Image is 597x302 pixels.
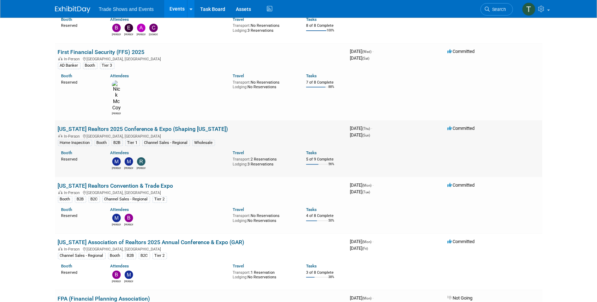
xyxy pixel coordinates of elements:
span: - [373,49,374,54]
div: Tier 2 [153,196,167,203]
div: Barbara Wilkinson [112,279,121,283]
span: Transport: [233,23,251,28]
a: Booth [61,264,72,268]
span: (Mon) [363,296,372,300]
div: Channel Sales - Regional [58,253,106,259]
span: (Thu) [363,127,370,131]
span: Transport: [233,213,251,218]
span: Search [490,7,506,12]
a: Travel [233,73,244,78]
span: (Sat) [363,56,370,60]
div: B2B [75,196,86,203]
span: Transport: [233,157,251,162]
img: Nick McCoy [112,80,121,111]
div: 4 of 8 Complete [306,213,345,218]
div: Reserved [61,269,100,275]
div: Rob Schroeder [137,166,145,170]
img: Rob Schroeder [137,157,145,166]
a: Attendees [110,17,129,22]
img: In-Person Event [58,191,62,194]
span: Lodging: [233,28,247,33]
span: [DATE] [350,295,374,301]
span: - [373,239,374,244]
td: 100% [327,29,334,38]
div: B2B [125,253,136,259]
img: Barbara Wilkinson [125,214,133,222]
span: Trade Shows and Events [99,6,154,12]
a: Attendees [110,150,129,155]
span: In-Person [64,191,82,195]
div: Home Inspection [58,140,92,146]
a: [US_STATE] Realtors 2025 Conference & Expo (Shaping [US_STATE]) [58,126,228,132]
a: Travel [233,207,244,212]
span: Lodging: [233,85,247,89]
div: Barbara Wilkinson [124,222,133,226]
span: Committed [448,182,475,188]
a: Booth [61,17,72,22]
div: [GEOGRAPHIC_DATA], [GEOGRAPHIC_DATA] [58,56,345,61]
div: No Reservations 3 Reservations [233,22,295,33]
div: Booth [83,62,97,69]
div: Booth [95,140,109,146]
span: [DATE] [350,55,370,61]
div: Erin Shepard [124,32,133,36]
a: Travel [233,264,244,268]
span: In-Person [64,57,82,61]
a: Tasks [306,150,317,155]
img: In-Person Event [58,247,62,250]
div: Booth [58,196,72,203]
a: Attendees [110,207,129,212]
div: [GEOGRAPHIC_DATA], [GEOGRAPHIC_DATA] [58,133,345,139]
div: 3 of 8 Complete [306,270,345,275]
span: (Mon) [363,240,372,244]
span: Lodging: [233,218,247,223]
a: [US_STATE] Association of Realtors 2025 Annual Conference & Expo (GAR) [58,239,245,246]
a: First Financial Security (FFS) 2025 [58,49,145,55]
a: Booth [61,207,72,212]
div: Tier 1 [125,140,140,146]
div: Christian Adams [149,32,158,36]
td: 50% [328,219,334,228]
a: Tasks [306,207,317,212]
span: Committed [448,126,475,131]
img: Ashley Marquis [137,24,145,32]
span: (Mon) [363,183,372,187]
img: In-Person Event [58,134,62,138]
div: 8 of 8 Complete [306,23,345,28]
span: (Tue) [363,190,370,194]
div: Mike Schalk [124,166,133,170]
img: Barbara Wilkinson [112,271,121,279]
div: Reserved [61,212,100,218]
span: (Fri) [363,247,368,250]
span: Committed [448,239,475,244]
a: Tasks [306,73,317,78]
div: B2C [139,253,150,259]
div: Bobby DeSpain [112,32,121,36]
div: [GEOGRAPHIC_DATA], [GEOGRAPHIC_DATA] [58,246,345,252]
div: No Reservations No Reservations [233,212,295,223]
div: 5 of 9 Complete [306,157,345,162]
span: (Sun) [363,133,370,137]
div: Ashley Marquis [137,32,145,36]
span: (Wed) [363,50,372,54]
span: [DATE] [350,132,370,138]
span: Not Going [448,295,473,301]
td: 56% [328,162,334,172]
span: [DATE] [350,246,368,251]
a: [US_STATE] Realtors Convention & Trade Expo [58,182,173,189]
div: Maurice Vincent [124,279,133,283]
div: Tier 3 [100,62,114,69]
span: - [371,126,372,131]
div: Reserved [61,79,100,85]
img: In-Person Event [58,57,62,60]
a: Attendees [110,73,129,78]
div: 1 Reservation No Reservations [233,269,295,280]
a: Attendees [110,264,129,268]
span: In-Person [64,134,82,139]
a: Travel [233,17,244,22]
a: Booth [61,73,72,78]
span: Lodging: [233,162,247,167]
div: Reserved [61,156,100,162]
img: Mike Schalk [125,157,133,166]
span: In-Person [64,247,82,252]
